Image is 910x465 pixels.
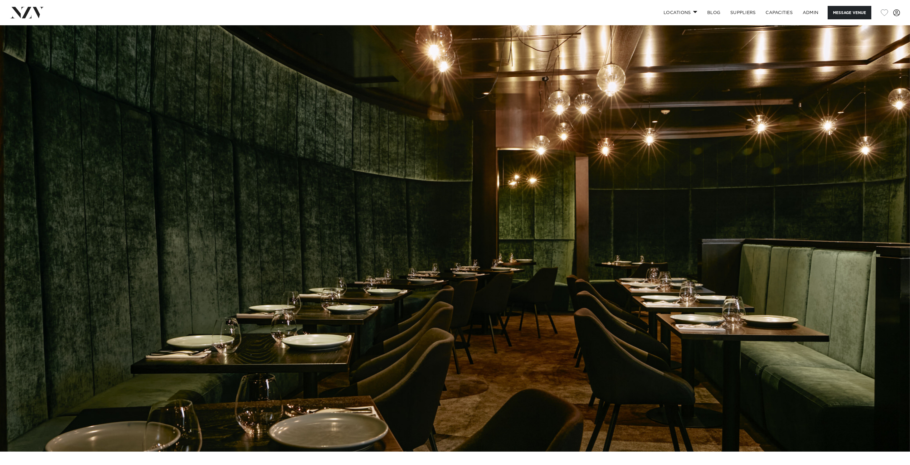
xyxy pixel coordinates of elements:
[761,6,798,19] a: Capacities
[798,6,823,19] a: ADMIN
[725,6,761,19] a: SUPPLIERS
[659,6,702,19] a: Locations
[702,6,725,19] a: BLOG
[828,6,871,19] button: Message Venue
[10,7,44,18] img: nzv-logo.png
